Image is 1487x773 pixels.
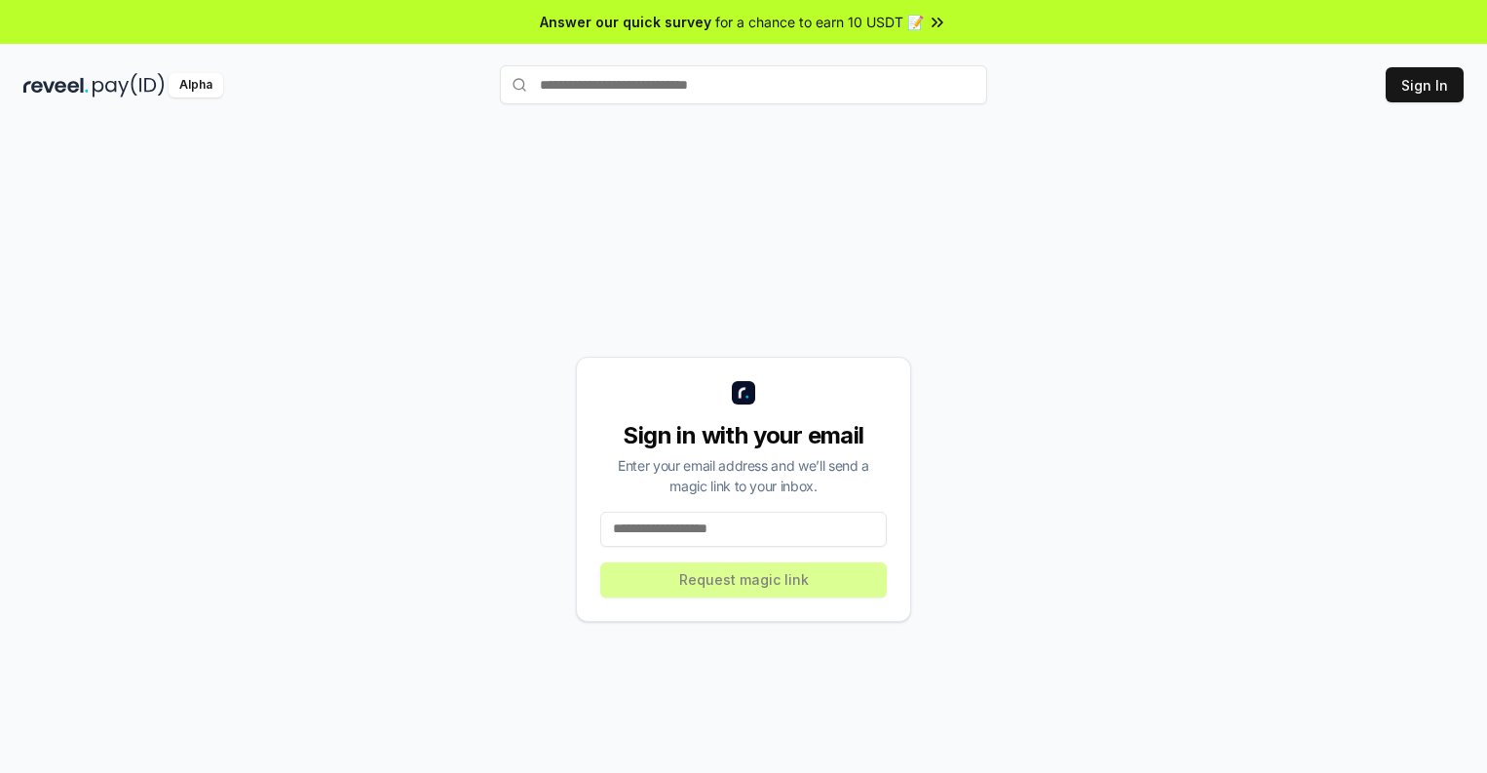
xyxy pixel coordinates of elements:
[732,381,755,405] img: logo_small
[1386,67,1464,102] button: Sign In
[169,73,223,97] div: Alpha
[600,455,887,496] div: Enter your email address and we’ll send a magic link to your inbox.
[93,73,165,97] img: pay_id
[715,12,924,32] span: for a chance to earn 10 USDT 📝
[600,420,887,451] div: Sign in with your email
[540,12,711,32] span: Answer our quick survey
[23,73,89,97] img: reveel_dark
